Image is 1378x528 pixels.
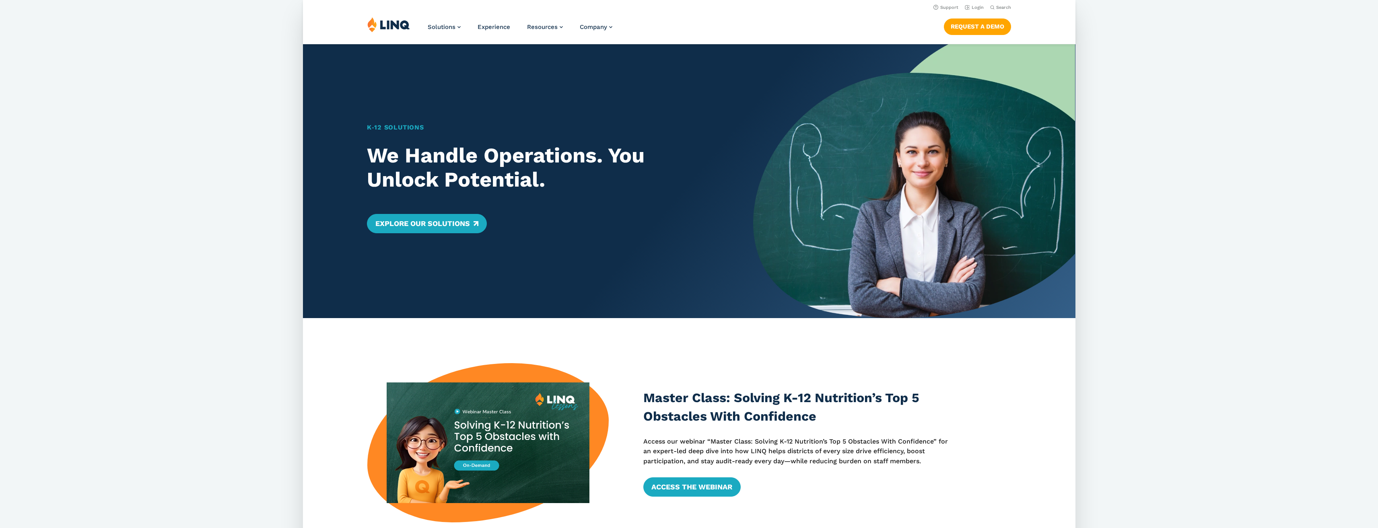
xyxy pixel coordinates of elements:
[303,2,1075,11] nav: Utility Navigation
[996,5,1011,10] span: Search
[753,44,1075,318] img: Home Banner
[428,23,455,31] span: Solutions
[527,23,558,31] span: Resources
[527,23,563,31] a: Resources
[580,23,612,31] a: Company
[943,17,1011,35] nav: Button Navigation
[933,5,958,10] a: Support
[367,144,722,192] h2: We Handle Operations. You Unlock Potential.
[580,23,607,31] span: Company
[428,17,612,43] nav: Primary Navigation
[367,17,410,32] img: LINQ | K‑12 Software
[964,5,983,10] a: Login
[367,123,722,132] h1: K‑12 Solutions
[643,437,956,466] p: Access our webinar “Master Class: Solving K-12 Nutrition’s Top 5 Obstacles With Confidence” for a...
[643,477,740,497] a: Access the Webinar
[428,23,461,31] a: Solutions
[478,23,510,31] a: Experience
[643,389,956,425] h3: Master Class: Solving K-12 Nutrition’s Top 5 Obstacles With Confidence
[990,4,1011,10] button: Open Search Bar
[943,18,1011,35] a: Request a Demo
[367,214,486,233] a: Explore Our Solutions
